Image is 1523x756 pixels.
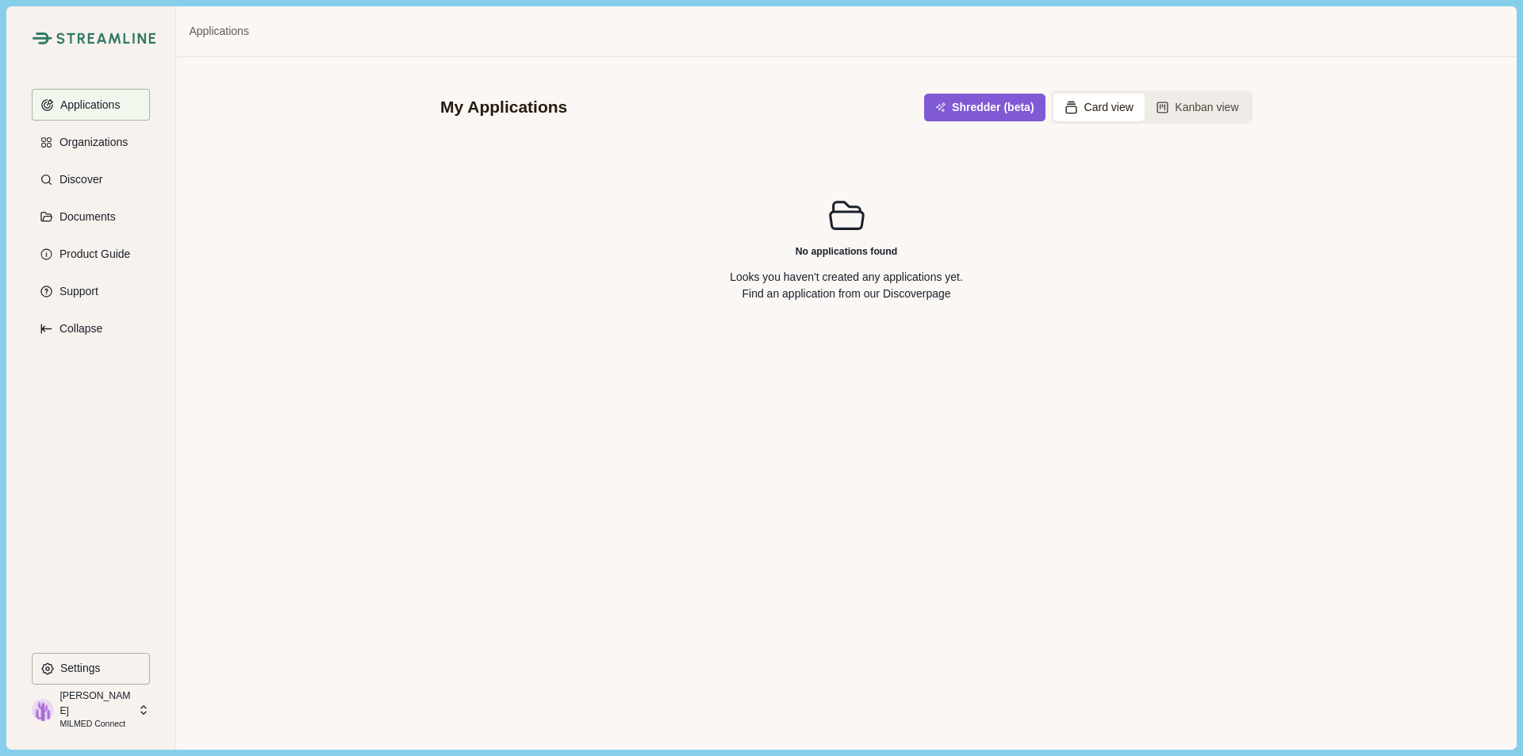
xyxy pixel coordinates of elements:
[54,173,102,186] p: Discover
[440,96,567,118] div: My Applications
[32,126,150,158] button: Organizations
[924,94,1045,121] button: Shredder (beta)
[32,313,150,344] button: Expand
[32,238,150,270] button: Product Guide
[55,98,121,112] p: Applications
[54,285,98,298] p: Support
[32,699,54,721] img: profile picture
[59,689,132,718] p: [PERSON_NAME]
[54,248,131,261] p: Product Guide
[189,23,249,40] a: Applications
[56,33,156,44] img: Streamline Climate Logo
[1145,94,1250,121] button: Kanban view
[32,89,150,121] button: Applications
[59,718,132,731] p: MILMED Connect
[796,246,898,258] h2: No applications found
[32,653,150,690] a: Settings
[32,32,150,44] a: Streamline Climate LogoStreamline Climate Logo
[55,662,101,675] p: Settings
[32,163,150,195] button: Discover
[1053,94,1145,121] button: Card view
[32,275,150,307] button: Support
[54,322,102,336] p: Collapse
[54,210,116,224] p: Documents
[32,653,150,685] button: Settings
[32,32,52,44] img: Streamline Climate Logo
[883,287,926,300] a: Discover
[54,136,128,149] p: Organizations
[730,269,963,302] p: Looks you haven't created any applications yet. Find an application from our page
[32,201,150,232] button: Documents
